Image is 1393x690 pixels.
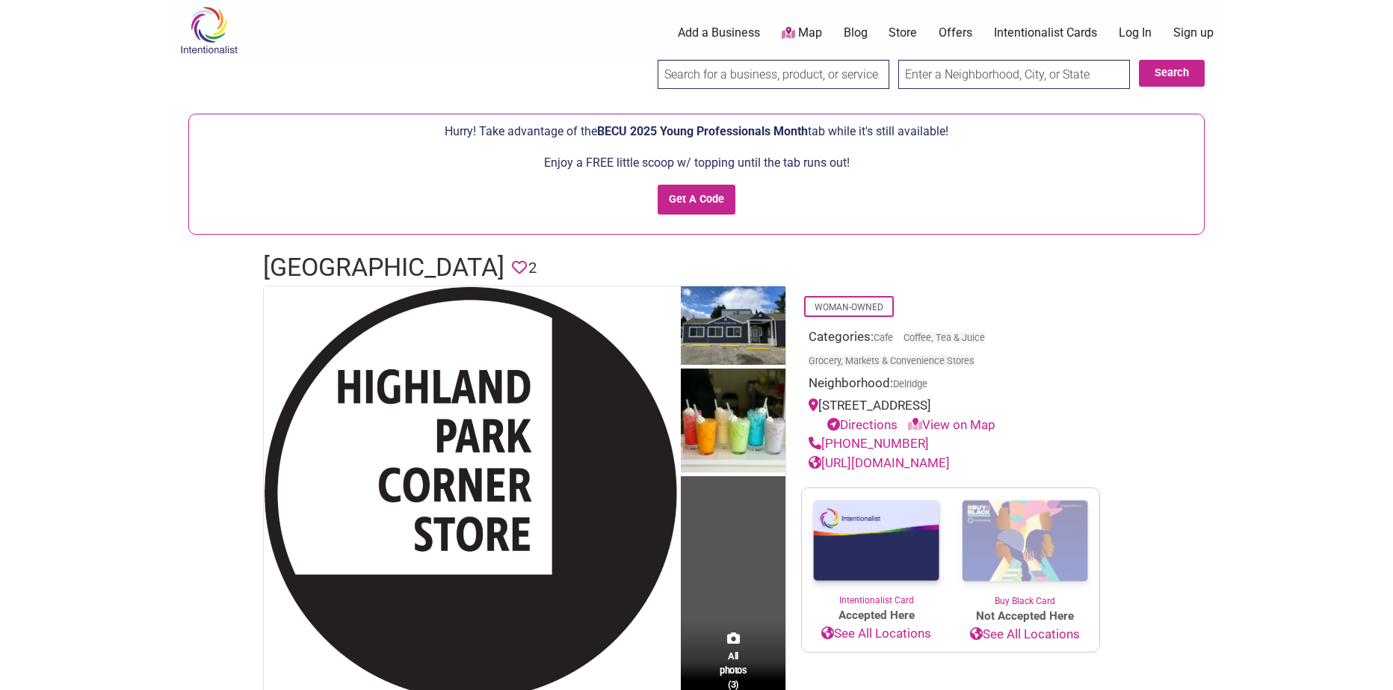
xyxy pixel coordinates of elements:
a: Offers [939,25,972,41]
div: [STREET_ADDRESS] [809,396,1093,434]
a: Buy Black Card [951,488,1099,608]
a: Store [889,25,917,41]
span: You must be logged in to save favorites. [512,256,527,280]
span: BECU 2025 Young Professionals Month [597,124,808,138]
span: Not Accepted Here [951,608,1099,625]
a: Grocery, Markets & Convenience Stores [809,355,975,366]
div: Neighborhood: [809,374,1093,397]
img: Highland Park Corner Store [681,286,785,369]
input: Search for a business, product, or service [658,60,889,89]
a: Sign up [1173,25,1214,41]
img: Intentionalist Card [802,488,951,594]
img: Buy Black Card [951,488,1099,594]
a: View on Map [908,417,995,432]
span: 2 [528,256,537,280]
img: Highland Park Corner Store [681,369,785,477]
a: Intentionalist Card [802,488,951,607]
a: [URL][DOMAIN_NAME] [809,455,950,470]
a: [PHONE_NUMBER] [809,436,929,451]
span: Delridge [893,380,927,389]
span: Accepted Here [802,607,951,624]
input: Get A Code [658,185,736,215]
input: Enter a Neighborhood, City, or State [898,60,1130,89]
h1: [GEOGRAPHIC_DATA] [263,250,504,286]
div: Categories: [809,327,1093,374]
a: Cafe [874,332,893,343]
button: Search [1139,60,1205,87]
a: Blog [844,25,868,41]
a: See All Locations [951,625,1099,644]
a: Directions [827,417,898,432]
a: Woman-Owned [815,302,883,312]
a: Coffee, Tea & Juice [904,332,985,343]
a: See All Locations [802,624,951,644]
p: Hurry! Take advantage of the tab while it's still available! [197,122,1196,141]
a: Map [782,25,822,42]
p: Enjoy a FREE little scoop w/ topping until the tab runs out! [197,153,1196,173]
a: Add a Business [678,25,760,41]
a: Intentionalist Cards [994,25,1097,41]
a: Log In [1119,25,1152,41]
img: Intentionalist [173,6,244,55]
